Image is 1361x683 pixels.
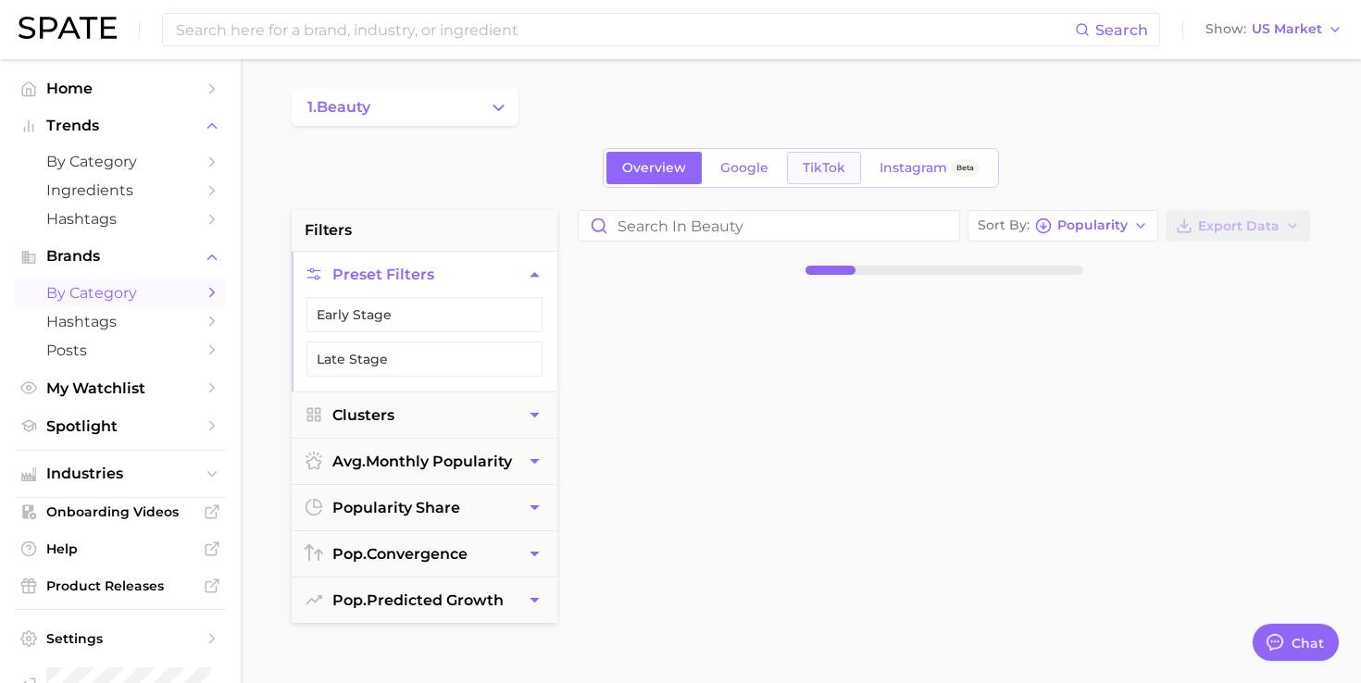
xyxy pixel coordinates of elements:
[1198,218,1280,234] span: Export Data
[1252,24,1322,34] span: US Market
[332,266,434,283] span: Preset Filters
[15,74,226,103] a: Home
[332,591,504,609] span: predicted growth
[15,205,226,233] a: Hashtags
[292,392,557,438] button: Clusters
[292,89,518,126] button: Change Category
[46,379,194,397] span: My Watchlist
[968,210,1158,242] button: Sort ByPopularity
[1095,21,1148,39] span: Search
[46,153,194,170] span: by Category
[606,152,702,184] a: Overview
[803,160,845,176] span: TikTok
[46,630,194,647] span: Settings
[46,284,194,302] span: by Category
[46,503,194,520] span: Onboarding Videos
[46,313,194,330] span: Hashtags
[15,307,226,336] a: Hashtags
[332,453,366,470] abbr: average
[46,118,194,134] span: Trends
[332,453,512,470] span: monthly popularity
[332,545,367,563] abbr: popularity index
[622,160,686,176] span: Overview
[1205,24,1246,34] span: Show
[15,572,226,600] a: Product Releases
[956,160,974,176] span: Beta
[46,540,194,557] span: Help
[307,99,370,116] span: 1. beauty
[46,417,194,435] span: Spotlight
[46,466,194,482] span: Industries
[15,625,226,652] a: Settings
[292,577,557,623] button: pop.predicted growth
[174,14,1075,45] input: Search here for a brand, industry, or ingredient
[46,341,194,359] span: Posts
[292,485,557,530] button: popularity share
[292,531,557,577] button: pop.convergence
[705,152,784,184] a: Google
[15,279,226,307] a: by Category
[46,248,194,265] span: Brands
[579,211,959,241] input: Search in beauty
[305,219,352,242] span: filters
[15,242,226,270] button: Brands
[15,412,226,441] a: Spotlight
[880,160,947,176] span: Instagram
[306,341,543,377] button: Late Stage
[15,147,226,176] a: by Category
[15,336,226,365] a: Posts
[720,160,768,176] span: Google
[1166,210,1310,242] button: Export Data
[332,545,468,563] span: convergence
[19,17,117,39] img: SPATE
[46,577,194,594] span: Product Releases
[864,152,995,184] a: InstagramBeta
[1057,220,1128,230] span: Popularity
[332,591,367,609] abbr: popularity index
[1201,18,1347,42] button: ShowUS Market
[332,499,460,516] span: popularity share
[15,498,226,526] a: Onboarding Videos
[15,374,226,403] a: My Watchlist
[978,220,1030,230] span: Sort By
[292,439,557,484] button: avg.monthly popularity
[332,406,394,424] span: Clusters
[46,181,194,199] span: Ingredients
[15,112,226,140] button: Trends
[292,252,557,297] button: Preset Filters
[46,210,194,228] span: Hashtags
[46,80,194,97] span: Home
[15,176,226,205] a: Ingredients
[306,297,543,332] button: Early Stage
[787,152,861,184] a: TikTok
[15,460,226,488] button: Industries
[15,535,226,563] a: Help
